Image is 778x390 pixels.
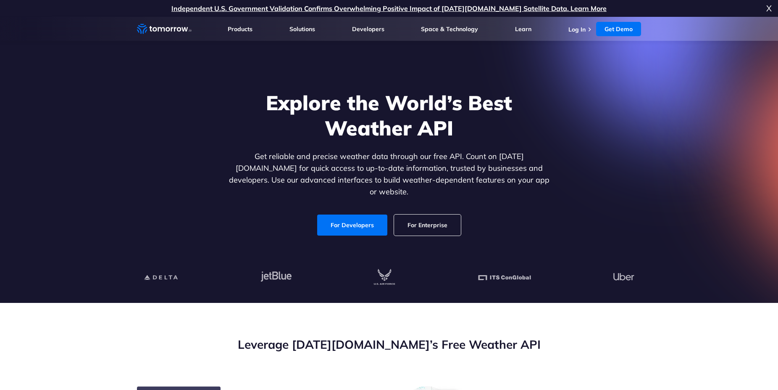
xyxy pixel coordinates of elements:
[228,25,252,33] a: Products
[515,25,531,33] a: Learn
[137,337,641,353] h2: Leverage [DATE][DOMAIN_NAME]’s Free Weather API
[394,215,461,236] a: For Enterprise
[317,215,387,236] a: For Developers
[227,90,551,141] h1: Explore the World’s Best Weather API
[137,23,192,35] a: Home link
[227,151,551,198] p: Get reliable and precise weather data through our free API. Count on [DATE][DOMAIN_NAME] for quic...
[352,25,384,33] a: Developers
[596,22,641,36] a: Get Demo
[421,25,478,33] a: Space & Technology
[289,25,315,33] a: Solutions
[171,4,607,13] a: Independent U.S. Government Validation Confirms Overwhelming Positive Impact of [DATE][DOMAIN_NAM...
[568,26,586,33] a: Log In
